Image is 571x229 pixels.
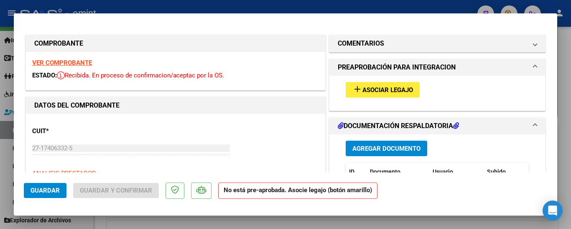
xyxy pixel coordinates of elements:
button: Guardar y Confirmar [73,183,159,198]
mat-expansion-panel-header: PREAPROBACIÓN PARA INTEGRACION [329,59,545,76]
span: Documento [370,168,400,175]
strong: No está pre-aprobada. Asocie legajo (botón amarillo) [218,183,377,199]
datatable-header-cell: Documento [367,163,429,181]
span: Recibida. En proceso de confirmacion/aceptac por la OS. [57,72,224,79]
span: Subido [487,168,506,175]
a: VER COMPROBANTE [32,59,92,67]
div: Open Intercom Messenger [543,201,563,221]
datatable-header-cell: ID [346,163,367,181]
button: Asociar Legajo [346,82,420,98]
strong: DATOS DEL COMPROBANTE [34,101,120,109]
datatable-header-cell: Subido [484,163,525,181]
datatable-header-cell: Acción [525,163,567,181]
strong: COMPROBANTE [34,39,83,47]
h1: PREAPROBACIÓN PARA INTEGRACION [338,62,456,72]
span: Asociar Legajo [362,86,413,94]
span: ANALISIS PRESTADOR [32,170,96,177]
button: Agregar Documento [346,141,427,156]
span: ID [349,168,354,175]
div: PREAPROBACIÓN PARA INTEGRACION [329,76,545,111]
h1: COMENTARIOS [338,39,384,49]
mat-icon: add [352,84,362,94]
mat-expansion-panel-header: COMENTARIOS [329,35,545,52]
mat-expansion-panel-header: DOCUMENTACIÓN RESPALDATORIA [329,118,545,134]
span: Agregar Documento [352,145,421,152]
span: Guardar [31,187,60,194]
span: Guardar y Confirmar [80,187,152,194]
button: Guardar [24,183,66,198]
h1: DOCUMENTACIÓN RESPALDATORIA [338,121,459,131]
datatable-header-cell: Usuario [429,163,484,181]
span: ESTADO: [32,72,57,79]
p: CUIT [32,126,118,136]
span: Usuario [433,168,453,175]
